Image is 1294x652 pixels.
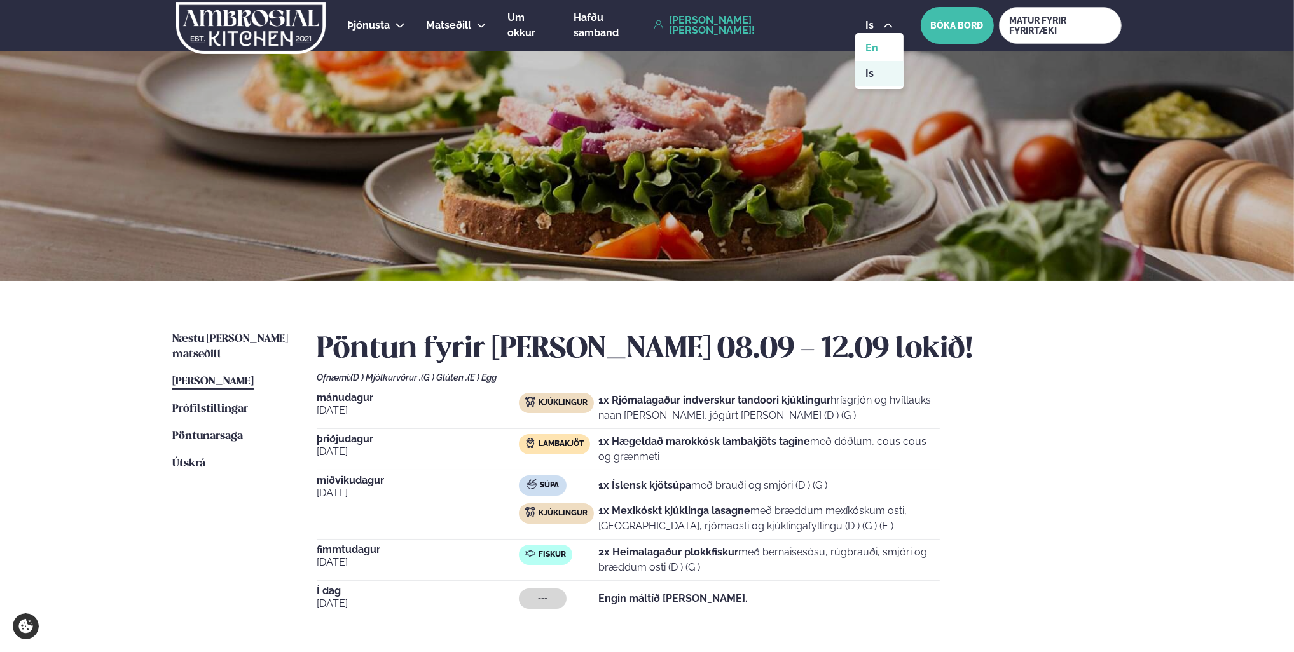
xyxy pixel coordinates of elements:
[172,402,248,417] a: Prófílstillingar
[421,372,467,383] span: (G ) Glúten ,
[525,507,535,517] img: chicken.svg
[598,478,827,493] p: með brauði og smjöri (D ) (G )
[654,15,836,36] a: [PERSON_NAME] [PERSON_NAME]!
[539,398,588,408] span: Kjúklingur
[598,479,691,491] strong: 1x Íslensk kjötsúpa
[317,545,519,555] span: fimmtudagur
[317,596,519,611] span: [DATE]
[598,434,940,465] p: með döðlum, cous cous og grænmeti
[172,458,205,469] span: Útskrá
[317,475,519,486] span: miðvikudagur
[598,503,940,534] p: með bræddum mexíkóskum osti, [GEOGRAPHIC_DATA], rjómaosti og kjúklingafyllingu (D ) (G ) (E )
[317,555,519,570] span: [DATE]
[538,594,547,604] span: ---
[598,435,810,447] strong: 1x Hægeldað marokkósk lambakjöts tagine
[13,613,39,639] a: Cookie settings
[317,372,1122,383] div: Ofnæmi:
[347,18,390,33] a: Þjónusta
[574,11,619,39] span: Hafðu samband
[525,548,535,559] img: fish.svg
[598,545,940,575] p: með bernaisesósu, rúgbrauði, smjöri og bræddum osti (D ) (G )
[317,403,519,418] span: [DATE]
[539,550,566,560] span: Fiskur
[175,2,327,54] img: logo
[347,19,390,31] span: Þjónusta
[426,18,471,33] a: Matseðill
[598,393,940,423] p: hrísgrjón og hvítlauks naan [PERSON_NAME], jógúrt [PERSON_NAME] (D ) (G )
[172,456,205,472] a: Útskrá
[317,444,519,459] span: [DATE]
[855,36,903,61] a: en
[172,374,254,390] a: [PERSON_NAME]
[172,429,243,444] a: Pöntunarsaga
[317,393,519,403] span: mánudagur
[539,508,588,519] span: Kjúklingur
[525,397,535,407] img: chicken.svg
[540,480,559,491] span: Súpa
[317,332,1122,367] h2: Pöntun fyrir [PERSON_NAME] 08.09 - 12.09 lokið!
[426,19,471,31] span: Matseðill
[350,372,421,383] span: (D ) Mjólkurvörur ,
[467,372,497,383] span: (E ) Egg
[172,431,243,442] span: Pöntunarsaga
[855,20,903,31] button: is
[317,486,519,501] span: [DATE]
[598,505,750,517] strong: 1x Mexikóskt kjúklinga lasagne
[172,404,248,414] span: Prófílstillingar
[507,10,553,41] a: Um okkur
[317,586,519,596] span: Í dag
[527,479,537,489] img: soup.svg
[317,434,519,444] span: þriðjudagur
[539,439,584,449] span: Lambakjöt
[172,334,288,360] span: Næstu [PERSON_NAME] matseðill
[574,10,647,41] a: Hafðu samband
[855,61,903,86] a: is
[598,546,738,558] strong: 2x Heimalagaður plokkfiskur
[172,376,254,387] span: [PERSON_NAME]
[921,7,994,44] button: BÓKA BORÐ
[865,20,878,31] span: is
[999,7,1122,44] a: MATUR FYRIR FYRIRTÆKI
[598,592,748,604] strong: Engin máltíð [PERSON_NAME].
[598,394,830,406] strong: 1x Rjómalagaður indverskur tandoori kjúklingur
[525,438,535,448] img: Lamb.svg
[507,11,535,39] span: Um okkur
[172,332,291,362] a: Næstu [PERSON_NAME] matseðill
